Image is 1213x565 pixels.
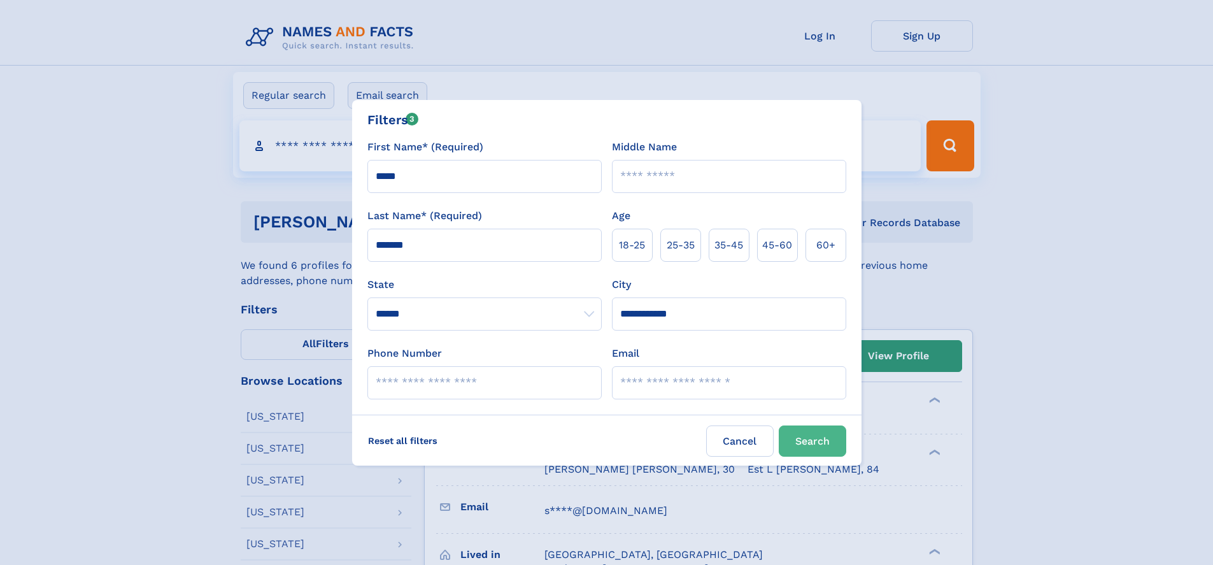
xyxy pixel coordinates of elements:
[367,110,419,129] div: Filters
[762,238,792,253] span: 45‑60
[619,238,645,253] span: 18‑25
[667,238,695,253] span: 25‑35
[706,426,774,457] label: Cancel
[367,208,482,224] label: Last Name* (Required)
[612,208,630,224] label: Age
[367,277,602,292] label: State
[612,346,639,361] label: Email
[816,238,835,253] span: 60+
[779,426,846,457] button: Search
[360,426,446,456] label: Reset all filters
[367,139,483,155] label: First Name* (Required)
[612,139,677,155] label: Middle Name
[714,238,743,253] span: 35‑45
[612,277,631,292] label: City
[367,346,442,361] label: Phone Number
